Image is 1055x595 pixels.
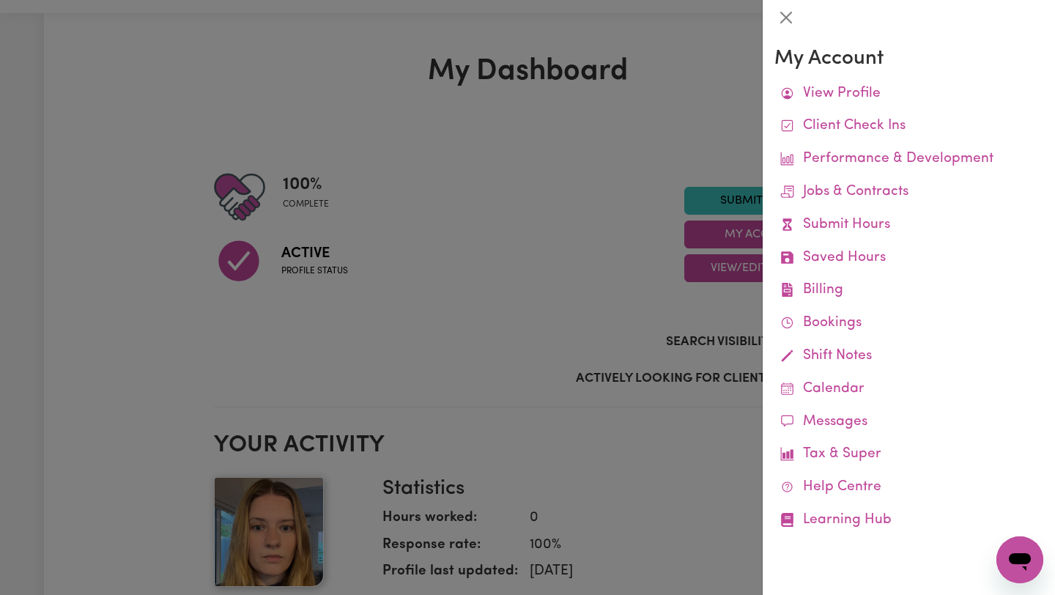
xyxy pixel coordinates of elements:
a: Calendar [774,373,1043,406]
a: Saved Hours [774,242,1043,275]
a: Bookings [774,307,1043,340]
button: Close [774,6,798,29]
a: Help Centre [774,471,1043,504]
a: Performance & Development [774,143,1043,176]
a: Client Check Ins [774,110,1043,143]
a: Billing [774,274,1043,307]
iframe: Button to launch messaging window [996,536,1043,583]
a: Shift Notes [774,340,1043,373]
h3: My Account [774,47,1043,72]
a: Learning Hub [774,504,1043,537]
a: Tax & Super [774,438,1043,471]
a: Submit Hours [774,209,1043,242]
a: Jobs & Contracts [774,176,1043,209]
a: View Profile [774,78,1043,111]
a: Messages [774,406,1043,439]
